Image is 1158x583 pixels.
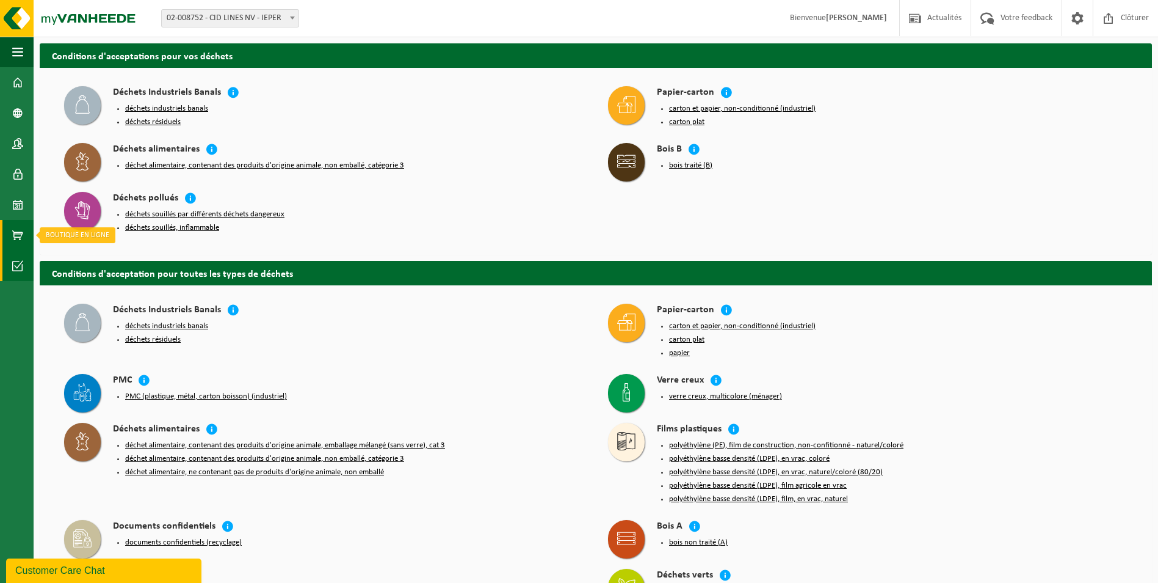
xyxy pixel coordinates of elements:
[162,10,299,27] span: 02-008752 - CID LINES NV - IEPER
[669,481,847,491] button: polyéthylène basse densité (LDPE), film agricole en vrac
[113,374,132,388] h4: PMC
[669,392,782,402] button: verre creux, multicolore (ménager)
[657,423,722,437] h4: Films plastiques
[113,192,178,206] h4: Déchets pollués
[113,304,221,318] h4: Déchets Industriels Banals
[161,9,299,28] span: 02-008752 - CID LINES NV - IEPER
[669,441,903,450] button: polyéthylène (PE), film de construction, non-confitionné - naturel/coloré
[113,423,200,437] h4: Déchets alimentaires
[125,321,208,331] button: déchets industriels banals
[125,104,208,114] button: déchets industriels banals
[125,441,445,450] button: déchet alimentaire, contenant des produits d'origine animale, emballage mélangé (sans verre), cat 3
[125,161,404,170] button: déchet alimentaire, contenant des produits d'origine animale, non emballé, catégorie 3
[669,468,883,477] button: polyéthylène basse densité (LDPE), en vrac, naturel/coloré (80/20)
[125,335,181,345] button: déchets résiduels
[125,223,219,233] button: déchets souillés, inflammable
[669,538,728,548] button: bois non traité (A)
[657,374,704,388] h4: Verre creux
[669,104,816,114] button: carton et papier, non-conditionné (industriel)
[125,210,284,219] button: déchets souillés par différents déchets dangereux
[657,86,714,100] h4: Papier-carton
[669,321,816,331] button: carton et papier, non-conditionné (industriel)
[657,520,682,534] h4: Bois A
[113,143,200,157] h4: Déchets alimentaires
[669,161,712,170] button: bois traité (B)
[125,538,242,548] button: documents confidentiels (recyclage)
[40,43,1152,67] h2: Conditions d'acceptations pour vos déchets
[669,117,704,127] button: carton plat
[125,392,287,402] button: PMC (plastique, métal, carton boisson) (industriel)
[669,348,690,358] button: papier
[657,569,713,583] h4: Déchets verts
[113,86,221,100] h4: Déchets Industriels Banals
[113,520,215,534] h4: Documents confidentiels
[125,468,384,477] button: déchet alimentaire, ne contenant pas de produits d'origine animale, non emballé
[657,143,682,157] h4: Bois B
[125,117,181,127] button: déchets résiduels
[6,556,204,583] iframe: chat widget
[826,13,887,23] strong: [PERSON_NAME]
[657,304,714,318] h4: Papier-carton
[125,454,404,464] button: déchet alimentaire, contenant des produits d'origine animale, non emballé, catégorie 3
[669,494,848,504] button: polyéthylène basse densité (LDPE), film, en vrac, naturel
[40,261,1152,285] h2: Conditions d'acceptation pour toutes les types de déchets
[669,454,830,464] button: polyéthylène basse densité (LDPE), en vrac, coloré
[669,335,704,345] button: carton plat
